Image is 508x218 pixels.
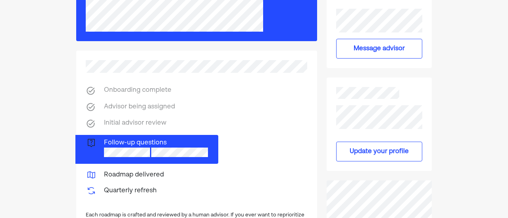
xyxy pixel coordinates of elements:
[336,39,422,59] button: Message advisor
[104,102,175,112] div: Advisor being assigned
[336,142,422,161] button: Update your profile
[104,170,164,180] div: Roadmap delivered
[104,186,157,195] div: Quarterly refresh
[104,118,166,129] div: Initial advisor review
[104,85,171,96] div: Onboarding complete
[104,138,208,161] div: Follow-up questions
